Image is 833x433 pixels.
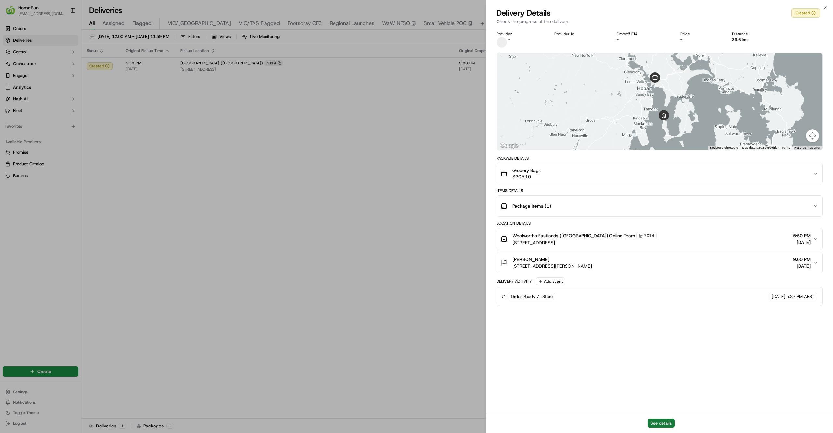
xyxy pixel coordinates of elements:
[732,37,780,42] div: 39.6 km
[512,256,549,263] span: [PERSON_NAME]
[497,18,823,25] p: Check the progress of the delivery
[710,146,738,150] button: Keyboard shortcuts
[497,156,823,161] div: Package Details
[497,228,822,250] button: Woolworths Eastlands ([GEOGRAPHIC_DATA]) Online Team7014[STREET_ADDRESS]5:50 PM[DATE]
[497,221,823,226] div: Location Details
[617,37,670,42] div: -
[498,142,520,150] a: Open this area in Google Maps (opens a new window)
[512,239,657,246] span: [STREET_ADDRESS]
[806,129,819,142] button: Map camera controls
[793,263,811,269] span: [DATE]
[791,8,820,18] button: Created
[786,294,814,300] span: 5:37 PM AEST
[497,279,532,284] div: Delivery Activity
[617,31,670,36] div: Dropoff ETA
[644,233,654,238] span: 7014
[732,31,780,36] div: Distance
[497,252,822,273] button: [PERSON_NAME][STREET_ADDRESS][PERSON_NAME]9:00 PM[DATE]
[793,256,811,263] span: 9:00 PM
[497,188,823,193] div: Items Details
[497,196,822,216] button: Package Items (1)
[554,31,606,36] div: Provider Id
[793,232,811,239] span: 5:50 PM
[497,31,544,36] div: Provider
[512,203,551,209] span: Package Items ( 1 )
[536,277,565,285] button: Add Event
[511,294,553,300] span: Order Ready At Store
[498,142,520,150] img: Google
[680,31,722,36] div: Price
[772,294,785,300] span: [DATE]
[512,167,541,174] span: Grocery Bags
[648,419,675,428] button: See details
[508,37,510,42] span: -
[512,174,541,180] span: $205.10
[680,37,722,42] div: -
[497,8,551,18] span: Delivery Details
[794,146,820,149] a: Report a map error
[793,239,811,245] span: [DATE]
[781,146,790,149] a: Terms (opens in new tab)
[512,232,635,239] span: Woolworths Eastlands ([GEOGRAPHIC_DATA]) Online Team
[512,263,592,269] span: [STREET_ADDRESS][PERSON_NAME]
[742,146,777,149] span: Map data ©2025 Google
[497,163,822,184] button: Grocery Bags$205.10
